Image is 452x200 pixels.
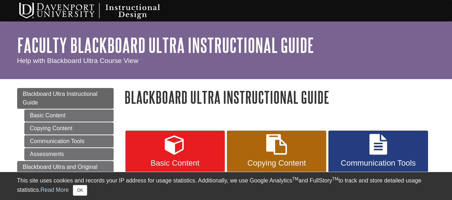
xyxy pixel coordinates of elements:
[40,187,69,193] a: Read More
[14,2,185,20] img: Davenport University Instructional Design
[24,148,114,160] a: Assessments
[17,34,314,56] a: Faculty Blackboard Ultra Instructional Guide
[232,158,321,168] span: Copying Content
[24,122,114,135] a: Copying Content
[23,91,98,106] span: Blackboard Ultra Instructional Guide
[292,176,298,181] sup: TM
[23,164,98,179] span: Blackboard Ultra and Original Comparison Chart
[328,131,428,175] a: Communication Tools
[125,131,225,175] a: Basic Content
[17,161,114,182] a: Blackboard Ultra and Original Comparison Chart
[131,158,219,168] span: Basic Content
[17,176,435,196] div: This site uses cookies and records your IP address for usage statistics. Additionally, we use Goo...
[334,158,422,168] span: Communication Tools
[17,57,139,64] span: Help with Blackboard Ultra Course View
[24,135,114,147] a: Communication Tools
[73,185,87,196] button: Close
[332,176,338,181] sup: TM
[124,88,435,106] h1: Blackboard Ultra Instructional Guide
[24,109,114,122] a: Basic Content
[17,88,114,109] a: Blackboard Ultra Instructional Guide
[227,131,326,175] a: Copying Content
